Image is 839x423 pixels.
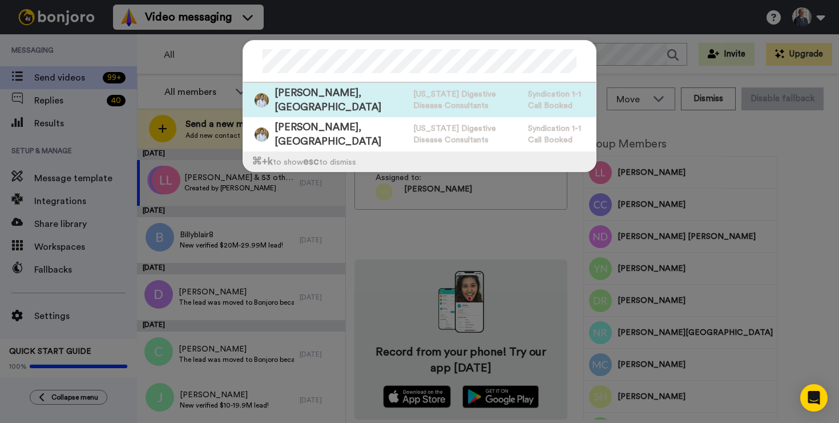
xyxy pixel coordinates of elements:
span: [US_STATE] Digestive Disease Consultants [413,123,522,146]
span: [US_STATE] Digestive Disease Consultants [413,89,522,111]
span: [PERSON_NAME], [GEOGRAPHIC_DATA] [275,120,408,149]
div: to show to dismiss [243,151,596,171]
img: Image of Michael Nunez, MD [255,127,269,142]
span: Syndication 1-1 Call Booked [528,89,596,111]
span: Syndication 1-1 Call Booked [528,123,596,146]
span: esc [303,157,319,166]
a: Image of Michael Nunez, MD[PERSON_NAME], [GEOGRAPHIC_DATA][US_STATE] Digestive Disease Consultant... [243,83,596,117]
span: [PERSON_NAME], [GEOGRAPHIC_DATA] [275,86,408,114]
div: Open Intercom Messenger [800,384,828,412]
img: Image of Michael Nunez, MD [255,93,269,107]
a: Image of Michael Nunez, MD[PERSON_NAME], [GEOGRAPHIC_DATA][US_STATE] Digestive Disease Consultant... [243,117,596,151]
span: ⌘ +k [252,157,273,166]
